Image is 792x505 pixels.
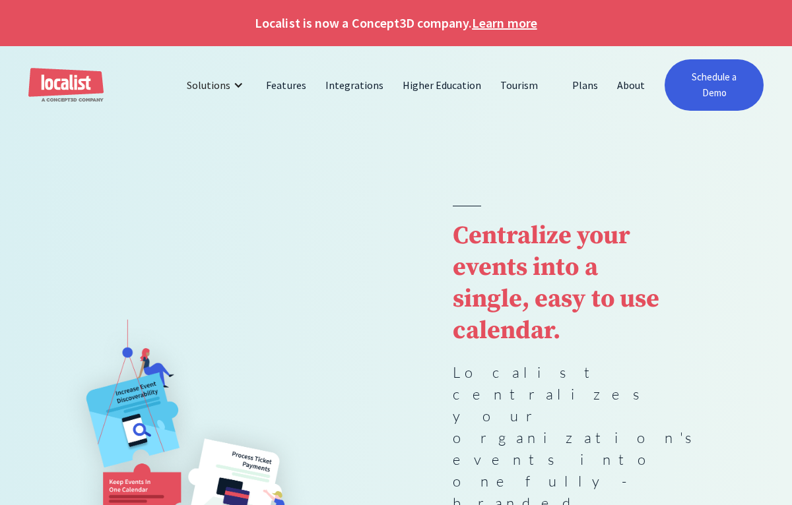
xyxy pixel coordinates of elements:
a: About [608,69,655,101]
a: Higher Education [393,69,492,101]
div: Solutions [177,69,257,101]
strong: Centralize your events into a single, easy to use calendar. [453,220,659,347]
a: Features [257,69,315,101]
a: home [28,68,104,103]
a: Schedule a Demo [665,59,764,111]
a: Integrations [316,69,393,101]
a: Tourism [491,69,548,101]
a: Learn more [472,13,537,33]
div: Solutions [187,77,230,93]
a: Plans [563,69,608,101]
